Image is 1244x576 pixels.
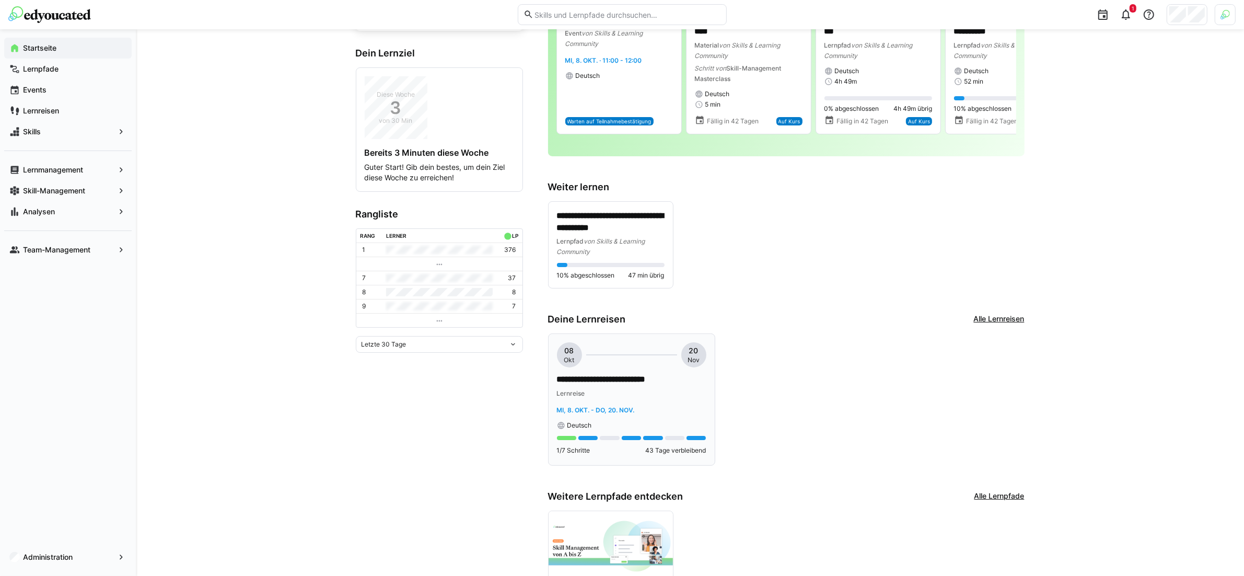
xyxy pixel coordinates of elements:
[363,274,366,282] p: 7
[705,100,721,109] span: 5 min
[576,72,600,80] span: Deutsch
[646,446,706,455] p: 43 Tage verbleibend
[707,117,759,125] span: Fällig in 42 Tagen
[695,64,727,72] span: Schritt von
[565,29,582,37] span: Event
[557,406,635,414] span: Mi, 8. Okt. - Do, 20. Nov.
[548,314,626,325] h3: Deine Lernreisen
[688,356,700,364] span: Nov
[360,233,375,239] div: Rang
[695,41,781,60] span: von Skills & Learning Community
[974,314,1025,325] a: Alle Lernreisen
[565,345,574,356] span: 08
[778,118,800,124] span: Auf Kurs
[363,288,366,296] p: 8
[557,389,585,397] span: Lernreise
[964,67,989,75] span: Deutsch
[954,105,1012,113] span: 10% abgeschlossen
[835,67,859,75] span: Deutsch
[365,147,514,158] h4: Bereits 3 Minuten diese Woche
[567,118,652,124] span: Warten auf Teilnahmebestätigung
[974,491,1025,502] a: Alle Lernpfade
[954,41,1042,60] span: von Skills & Learning Community
[508,274,516,282] p: 37
[966,117,1018,125] span: Fällig in 42 Tagen
[564,356,575,364] span: Okt
[824,41,852,49] span: Lernpfad
[893,105,932,113] span: 4h 49m übrig
[356,48,523,59] h3: Dein Lernziel
[557,271,615,280] span: 10% abgeschlossen
[908,118,930,124] span: Auf Kurs
[964,77,984,86] span: 52 min
[557,237,645,256] span: von Skills & Learning Community
[565,29,643,48] span: von Skills & Learning Community
[512,233,518,239] div: LP
[505,246,516,254] p: 376
[356,209,523,220] h3: Rangliste
[954,41,981,49] span: Lernpfad
[362,340,406,349] span: Letzte 30 Tage
[629,271,665,280] span: 47 min übrig
[567,421,592,430] span: Deutsch
[836,117,888,125] span: Fällig in 42 Tagen
[695,64,782,83] span: Skill-Management Masterclass
[705,90,730,98] span: Deutsch
[365,162,514,183] p: Guter Start! Gib dein bestes, um dein Ziel diese Woche zu erreichen!
[548,491,683,502] h3: Weitere Lernpfade entdecken
[565,56,642,64] span: Mi, 8. Okt. · 11:00 - 12:00
[363,302,366,310] p: 9
[513,302,516,310] p: 7
[1132,5,1134,11] span: 1
[363,246,366,254] p: 1
[695,41,719,49] span: Material
[548,181,1025,193] h3: Weiter lernen
[557,237,584,245] span: Lernpfad
[835,77,857,86] span: 4h 49m
[557,446,590,455] p: 1/7 Schritte
[513,288,516,296] p: 8
[824,41,913,60] span: von Skills & Learning Community
[689,345,699,356] span: 20
[386,233,406,239] div: Lerner
[824,105,879,113] span: 0% abgeschlossen
[533,10,720,19] input: Skills und Lernpfade durchsuchen…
